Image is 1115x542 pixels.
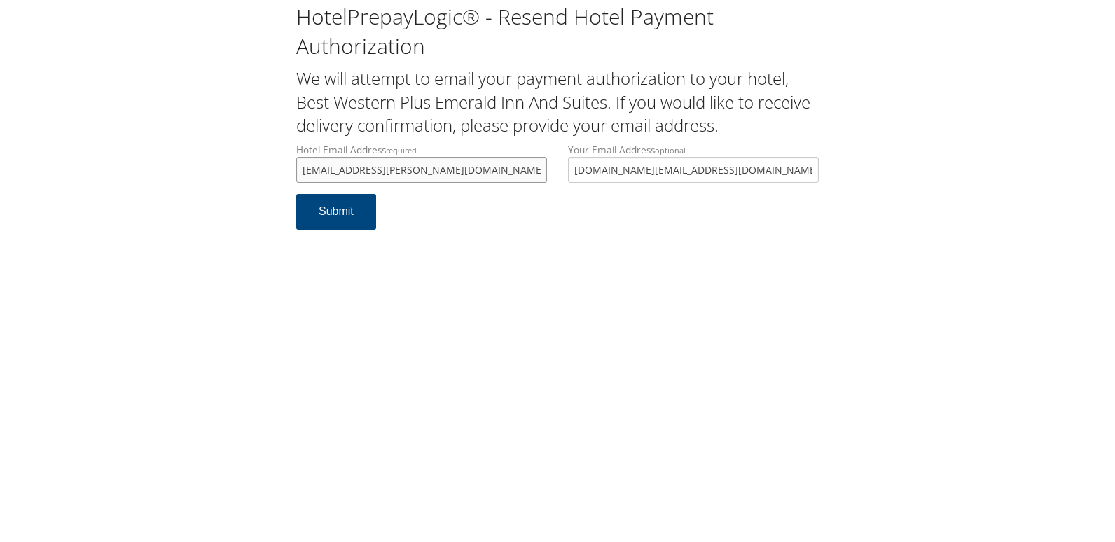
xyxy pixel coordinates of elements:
h1: HotelPrepayLogic® - Resend Hotel Payment Authorization [296,2,819,61]
label: Your Email Address [568,143,819,183]
small: required [386,145,417,155]
input: Hotel Email Addressrequired [296,157,547,183]
input: Your Email Addressoptional [568,157,819,183]
small: optional [655,145,686,155]
button: Submit [296,194,376,230]
h2: We will attempt to email your payment authorization to your hotel, Best Western Plus Emerald Inn ... [296,67,819,137]
label: Hotel Email Address [296,143,547,183]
